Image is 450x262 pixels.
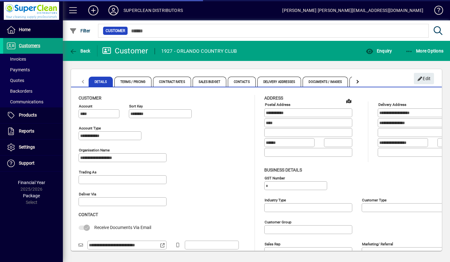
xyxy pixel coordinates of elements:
span: Delivery Addresses [257,77,301,87]
span: Reports [19,128,34,134]
a: Payments [3,64,63,75]
button: Back [68,45,92,57]
span: Package [23,193,40,198]
mat-label: Account Type [79,126,101,130]
mat-label: Marketing/ Referral [362,242,393,246]
span: Products [19,112,37,117]
a: Invoices [3,54,63,64]
span: Terms / Pricing [114,77,152,87]
span: Receive Documents Via Email [94,225,151,230]
span: Contact [79,212,98,217]
mat-label: Sales rep [265,242,280,246]
span: Business details [264,167,302,172]
a: Support [3,156,63,171]
button: Add [83,5,103,16]
div: SUPERCLEAN DISTRIBUTORS [123,5,183,15]
span: Home [19,27,30,32]
button: Filter [68,25,92,36]
button: More Options [404,45,445,57]
div: [PERSON_NAME] [PERSON_NAME][EMAIL_ADDRESS][DOMAIN_NAME] [282,5,423,15]
span: Support [19,161,35,166]
span: Documents / Images [303,77,348,87]
span: Edit [417,74,431,84]
mat-label: Sort key [129,104,143,108]
a: View on map [344,96,354,106]
div: Customer [102,46,148,56]
mat-label: GST Number [265,176,285,180]
span: Payments [6,67,30,72]
a: Reports [3,123,63,139]
a: Quotes [3,75,63,86]
a: Knowledge Base [430,1,442,22]
span: Back [69,48,91,53]
span: More Options [405,48,444,53]
span: Communications [6,99,43,104]
span: Financial Year [18,180,45,185]
a: Home [3,22,63,38]
span: Backorders [6,89,32,94]
span: Sales Budget [193,77,226,87]
span: Details [89,77,113,87]
button: Profile [103,5,123,16]
a: Communications [3,96,63,107]
app-page-header-button: Back [63,45,97,57]
button: Edit [414,73,434,84]
button: Enquiry [364,45,393,57]
span: Contacts [228,77,256,87]
a: Products [3,107,63,123]
span: Quotes [6,78,24,83]
mat-label: Deliver via [79,192,96,196]
span: Customers [19,43,40,48]
div: 1927 - ORLANDO COUNTRY CLUB [161,46,237,56]
mat-label: Customer type [362,198,387,202]
mat-label: Customer group [265,220,291,224]
span: Invoices [6,57,26,62]
a: Backorders [3,86,63,96]
span: Customer [106,28,125,34]
a: Settings [3,139,63,155]
mat-label: Industry type [265,198,286,202]
span: Contract Rates [153,77,191,87]
mat-label: Trading as [79,170,96,174]
mat-label: Organisation name [79,148,110,152]
span: Custom Fields [349,77,385,87]
span: Settings [19,145,35,150]
span: Enquiry [366,48,392,53]
span: Customer [79,96,102,101]
span: Address [264,96,283,101]
mat-label: Account [79,104,92,108]
span: Filter [69,28,91,33]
